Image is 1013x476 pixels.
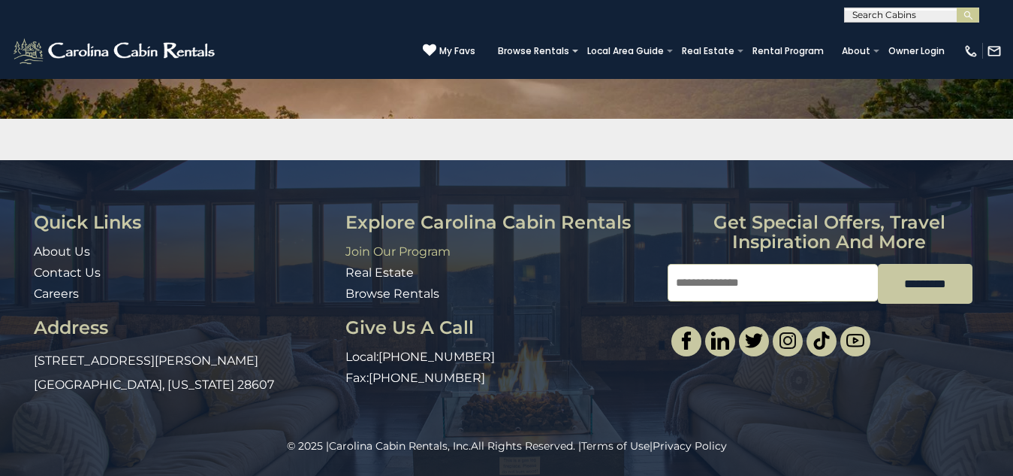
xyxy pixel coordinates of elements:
img: phone-regular-white.png [963,44,978,59]
h3: Give Us A Call [345,318,657,338]
a: Real Estate [674,41,742,62]
p: Fax: [345,370,657,387]
img: instagram-single.svg [779,332,797,350]
img: tiktok.svg [813,332,831,350]
a: [PHONE_NUMBER] [369,371,485,385]
p: All Rights Reserved. | | [34,438,979,453]
a: Browse Rentals [345,287,439,301]
h3: Get special offers, travel inspiration and more [668,213,990,253]
a: Contact Us [34,265,101,280]
a: Carolina Cabin Rentals, Inc. [329,439,471,453]
a: Local Area Guide [580,41,671,62]
a: About Us [34,244,90,259]
a: Browse Rentals [490,41,577,62]
a: My Favs [423,44,475,59]
img: White-1-2.png [11,36,219,66]
h3: Address [34,318,334,338]
a: Privacy Policy [653,439,727,453]
p: Local: [345,349,657,366]
span: My Favs [439,44,475,58]
a: Owner Login [881,41,952,62]
h3: Explore Carolina Cabin Rentals [345,213,657,232]
a: About [834,41,878,62]
img: mail-regular-white.png [987,44,1002,59]
a: Join Our Program [345,244,451,259]
a: Careers [34,287,79,301]
img: youtube-light.svg [846,332,864,350]
a: Rental Program [745,41,831,62]
a: [PHONE_NUMBER] [378,350,495,364]
img: facebook-single.svg [677,332,695,350]
span: © 2025 | [287,439,471,453]
img: linkedin-single.svg [711,332,729,350]
a: Terms of Use [581,439,650,453]
h3: Quick Links [34,213,334,232]
p: [STREET_ADDRESS][PERSON_NAME] [GEOGRAPHIC_DATA], [US_STATE] 28607 [34,349,334,397]
a: Real Estate [345,265,414,280]
img: twitter-single.svg [745,332,763,350]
